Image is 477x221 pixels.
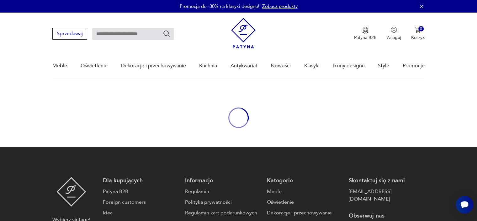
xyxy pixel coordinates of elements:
p: Kategorie [267,177,342,185]
img: Ikonka użytkownika [391,27,397,33]
img: Ikona medalu [362,27,368,34]
p: Patyna B2B [354,35,377,41]
a: Sprzedawaj [52,32,87,36]
iframe: Smartsupp widget button [456,196,473,213]
a: Style [378,54,389,78]
a: Oświetlenie [267,198,342,206]
img: Patyna - sklep z meblami i dekoracjami vintage [231,18,256,48]
a: Zobacz produkty [262,3,298,9]
a: Nowości [271,54,291,78]
a: Promocje [403,54,425,78]
a: Foreign customers [103,198,178,206]
p: Obserwuj nas [349,212,424,220]
button: 0Koszyk [411,27,425,41]
a: Regulamin [185,188,261,195]
a: Antykwariat [231,54,257,78]
a: Regulamin kart podarunkowych [185,209,261,217]
a: Ikony designu [333,54,364,78]
button: Zaloguj [387,27,401,41]
div: 0 [418,26,424,31]
button: Patyna B2B [354,27,377,41]
img: Ikona koszyka [415,27,421,33]
a: Meble [52,54,67,78]
a: Oświetlenie [81,54,108,78]
a: Ikona medaluPatyna B2B [354,27,377,41]
a: Dekoracje i przechowywanie [267,209,342,217]
button: Szukaj [163,30,170,37]
a: Patyna B2B [103,188,178,195]
a: [EMAIL_ADDRESS][DOMAIN_NAME] [349,188,424,203]
a: Dekoracje i przechowywanie [121,54,186,78]
p: Dla kupujących [103,177,178,185]
button: Sprzedawaj [52,28,87,40]
a: Klasyki [304,54,320,78]
img: Patyna - sklep z meblami i dekoracjami vintage [56,177,86,207]
p: Zaloguj [387,35,401,41]
p: Koszyk [411,35,425,41]
p: Informacje [185,177,261,185]
p: Skontaktuj się z nami [349,177,424,185]
a: Idea [103,209,178,217]
a: Meble [267,188,342,195]
a: Kuchnia [199,54,217,78]
p: Promocja do -30% na klasyki designu! [180,3,259,9]
a: Polityka prywatności [185,198,261,206]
